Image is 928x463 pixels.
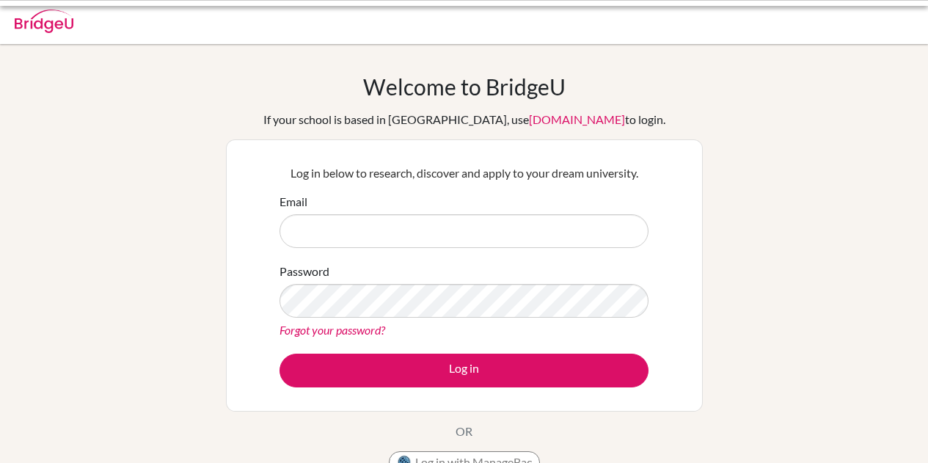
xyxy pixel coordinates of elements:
[280,193,307,211] label: Email
[280,263,329,280] label: Password
[456,423,472,440] p: OR
[529,112,625,126] a: [DOMAIN_NAME]
[280,354,648,387] button: Log in
[280,164,648,182] p: Log in below to research, discover and apply to your dream university.
[280,323,385,337] a: Forgot your password?
[263,111,665,128] div: If your school is based in [GEOGRAPHIC_DATA], use to login.
[15,10,73,33] img: Bridge-U
[363,73,566,100] h1: Welcome to BridgeU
